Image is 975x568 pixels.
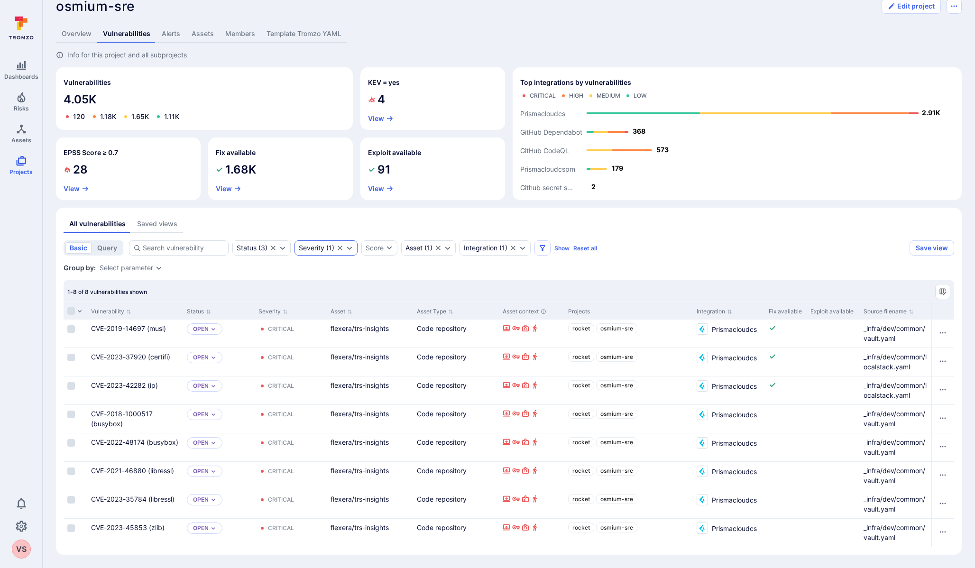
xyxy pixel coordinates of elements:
text: 2.91K [922,109,940,117]
button: Row actions menu [935,496,950,511]
button: Sort by Source filename [864,308,914,315]
a: CVE-2021-46880 (libressl) [91,467,174,475]
div: Cell for Severity [255,433,326,461]
p: Open [193,382,209,390]
div: Score [366,243,384,253]
button: Sort by Asset [331,308,352,315]
button: View [368,115,394,122]
text: Prismacloudcspm [520,165,575,173]
span: Select row [67,467,75,475]
a: Vulnerabilities [97,25,156,43]
div: Cell for [931,376,954,404]
div: Cell for Status [183,433,255,461]
span: Select row [67,382,75,390]
span: Prismacloudcs [712,466,757,476]
div: Projects [568,307,690,316]
div: Fix available [769,307,803,316]
a: rocket [568,437,594,447]
div: Cell for [931,348,954,376]
div: High [569,92,583,100]
div: _infra/dev/common/localstack.yaml [864,352,928,372]
a: 120 [73,112,85,120]
button: View [216,185,241,192]
input: Search vulnerability [143,243,224,253]
a: rocket [568,323,594,333]
div: Cell for Projects [564,462,693,490]
button: Row actions menu [935,411,950,426]
div: Cell for Fix available [765,320,807,348]
a: CVE-2019-14697 (musl) [91,324,166,332]
span: osmium-sre [600,495,633,503]
button: Open [193,496,209,504]
span: osmium-sre [600,439,633,446]
button: Expand dropdown [519,244,526,252]
span: Select row [67,325,75,333]
span: osmium-sre [600,382,633,389]
text: 2 [591,183,596,191]
button: query [93,242,121,254]
span: Group by: [64,263,96,273]
div: Critical [268,439,294,447]
div: Cell for Asset Type [413,320,499,348]
button: Row actions menu [935,439,950,454]
div: Cell for selection [64,433,87,461]
span: Select all rows [67,307,75,315]
button: Expand dropdown [211,497,216,503]
div: Code repository [417,466,496,476]
a: 1.11K [164,112,179,120]
button: Expand dropdown [444,244,451,252]
div: grouping parameters [100,264,163,272]
div: Cell for Status [183,405,255,433]
span: Select row [67,439,75,447]
div: Cell for Exploit available [807,405,859,433]
span: Prismacloudcs [712,437,757,448]
div: Cell for Fix available [765,348,807,376]
div: Cell for Source filename [860,462,931,490]
p: Open [193,325,209,333]
div: Low [634,92,647,100]
div: Medium [597,92,620,100]
button: Expand dropdown [211,525,216,531]
div: Cell for Asset context [499,405,564,433]
span: osmium-sre [600,353,633,360]
button: Expand dropdown [211,412,216,417]
div: Cell for Fix available [765,405,807,433]
button: Select parameter [100,264,153,272]
div: Cell for Source filename [860,320,931,348]
span: Risks [14,105,29,112]
span: rocket [572,439,590,446]
div: Integration [464,244,497,252]
a: rocket [568,352,594,362]
a: CVE-2023-35784 (libressl) [91,495,175,503]
button: Row actions menu [935,467,950,483]
div: Cell for Exploit available [807,348,859,376]
span: Select row [67,354,75,361]
button: Sort by Integration [697,308,732,315]
div: Code repository [417,409,496,419]
span: Select row [67,411,75,418]
button: Asset(1) [405,244,432,252]
div: Cell for Fix available [765,462,807,490]
h2: KEV = yes [368,78,400,87]
h2: EPSS Score ≥ 0.7 [64,148,118,157]
button: Sort by Severity [258,308,288,315]
a: flexera/trs-insights [331,467,389,475]
div: Cell for Asset Type [413,433,499,461]
div: Vivek Sharma [12,540,31,559]
div: ( 3 ) [237,244,267,252]
div: Cell for selection [64,462,87,490]
div: Cell for selection [64,376,87,404]
a: osmium-sre [596,323,637,333]
span: rocket [572,382,590,389]
button: Row actions menu [935,524,950,540]
button: Sort by Vulnerability [91,308,131,315]
button: Expand dropdown [211,326,216,332]
button: Row actions menu [935,325,950,340]
button: Expand dropdown [155,264,163,272]
a: flexera/trs-insights [331,495,389,503]
div: Cell for Severity [255,348,326,376]
div: Critical [268,325,294,333]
